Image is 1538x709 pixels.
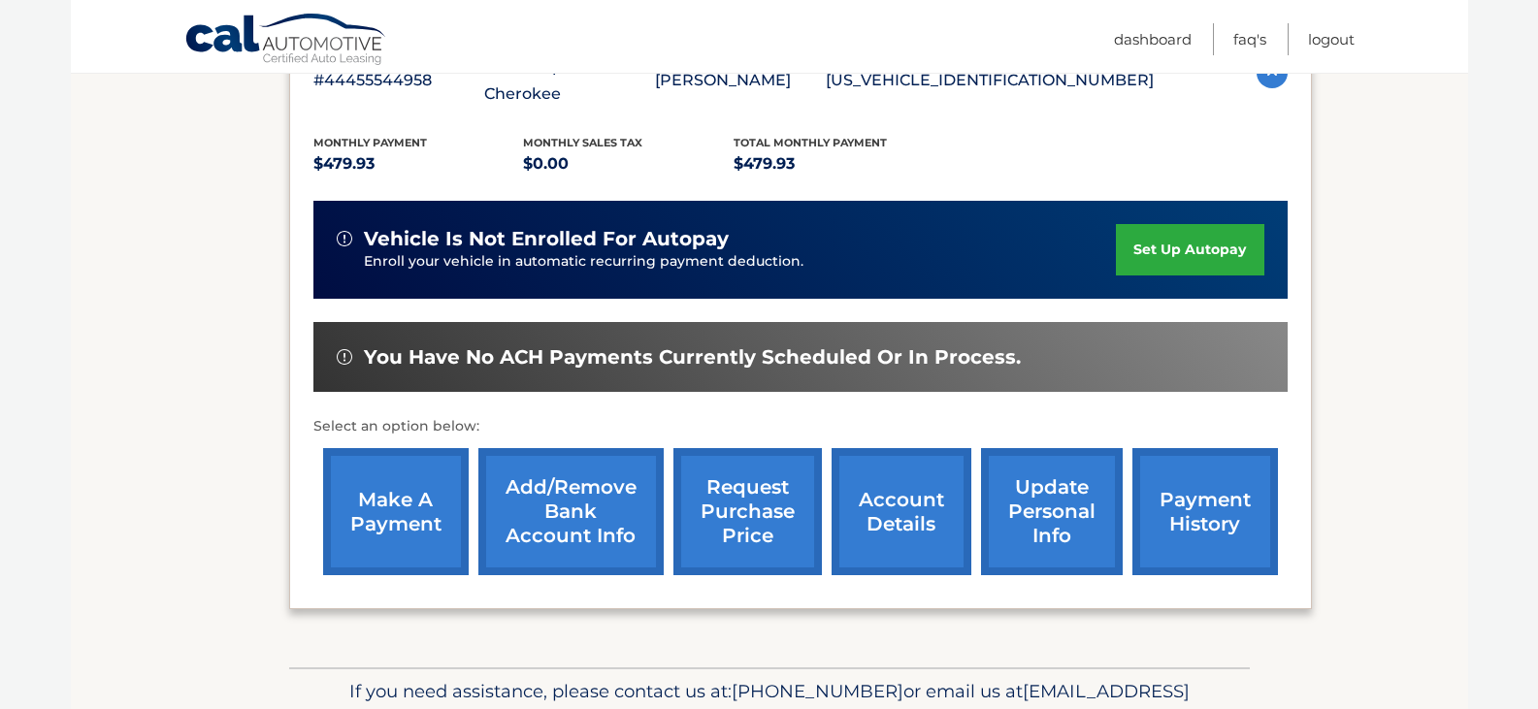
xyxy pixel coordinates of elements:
a: Cal Automotive [184,13,388,69]
a: update personal info [981,448,1123,575]
p: $479.93 [313,150,524,177]
a: account details [832,448,971,575]
a: FAQ's [1233,23,1266,55]
span: [PHONE_NUMBER] [732,680,903,702]
p: $479.93 [734,150,944,177]
a: Add/Remove bank account info [478,448,664,575]
span: You have no ACH payments currently scheduled or in process. [364,345,1021,370]
p: 2023 Jeep Grand Cherokee [484,53,655,108]
p: $0.00 [523,150,734,177]
p: [PERSON_NAME] [655,67,826,94]
a: Logout [1308,23,1355,55]
a: payment history [1132,448,1278,575]
p: #44455544958 [313,67,484,94]
a: Dashboard [1114,23,1192,55]
img: alert-white.svg [337,349,352,365]
p: [US_VEHICLE_IDENTIFICATION_NUMBER] [826,67,1154,94]
p: Select an option below: [313,415,1288,438]
img: alert-white.svg [337,231,352,246]
span: Total Monthly Payment [734,136,887,149]
a: set up autopay [1116,224,1263,275]
span: vehicle is not enrolled for autopay [364,227,729,251]
a: make a payment [323,448,469,575]
p: Enroll your vehicle in automatic recurring payment deduction. [364,251,1117,273]
a: request purchase price [673,448,822,575]
span: Monthly sales Tax [523,136,642,149]
span: Monthly Payment [313,136,427,149]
